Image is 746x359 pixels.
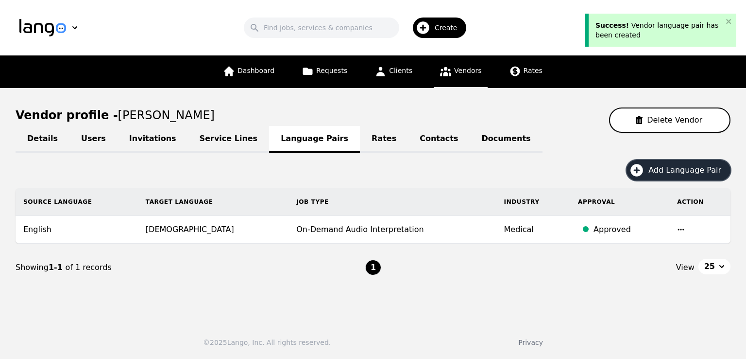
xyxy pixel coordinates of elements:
[16,262,365,273] div: Showing of 1 records
[524,67,543,74] span: Rates
[288,216,496,244] td: On-Demand Audio Interpretation
[19,19,66,36] img: Logo
[704,261,715,272] span: 25
[118,126,188,153] a: Invitations
[518,339,543,346] a: Privacy
[360,126,408,153] a: Rates
[669,188,730,216] th: Action
[296,55,353,88] a: Requests
[676,262,695,273] span: View
[49,263,65,272] span: 1-1
[244,18,399,38] input: Find jobs, services & companies
[726,18,732,25] button: close
[454,67,481,74] span: Vendors
[188,126,270,153] a: Service Lines
[627,160,730,180] button: Add Language Pair
[593,224,661,235] div: Approved
[16,244,730,291] nav: Page navigation
[389,67,412,74] span: Clients
[496,188,571,216] th: Industry
[435,23,464,33] span: Create
[288,188,496,216] th: Job Type
[470,126,542,153] a: Documents
[570,188,669,216] th: Approval
[69,126,118,153] a: Users
[217,55,280,88] a: Dashboard
[16,216,138,244] td: English
[496,216,571,244] td: Medical
[434,55,487,88] a: Vendors
[138,216,288,244] td: [DEMOGRAPHIC_DATA]
[16,126,69,153] a: Details
[16,108,215,122] h1: Vendor profile -
[698,259,730,274] button: 25
[595,20,723,40] div: Vendor language pair has been created
[118,108,215,122] span: [PERSON_NAME]
[369,55,418,88] a: Clients
[503,55,548,88] a: Rates
[408,126,470,153] a: Contacts
[138,188,288,216] th: Target Language
[399,14,473,42] button: Create
[609,108,730,133] button: Delete Vendor
[316,67,347,74] span: Requests
[16,188,138,216] th: Source Language
[237,67,274,74] span: Dashboard
[595,21,629,29] span: Success!
[648,164,728,176] span: Add Language Pair
[203,338,331,347] div: © 2025 Lango, Inc. All rights reserved.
